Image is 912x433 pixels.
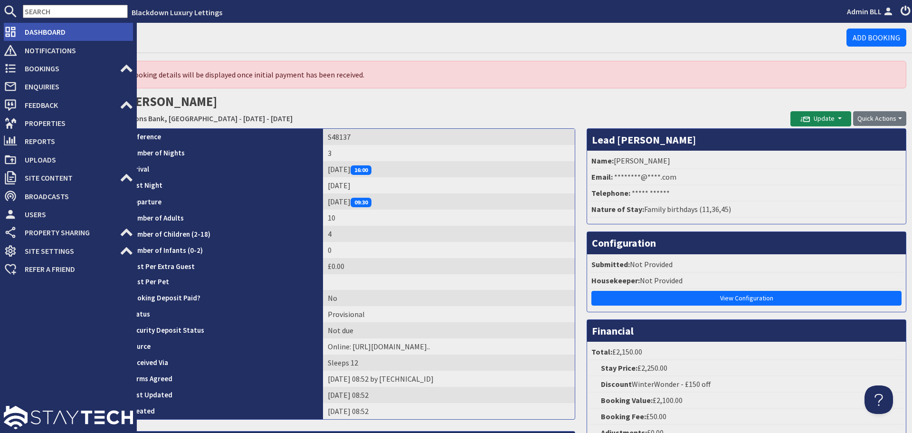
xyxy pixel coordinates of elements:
[4,79,133,94] a: Enquiries
[589,202,903,218] li: Family birthdays (11,36,45)
[124,193,323,210] th: Departure
[124,403,323,419] th: Created
[123,114,237,123] a: Herons Bank, [GEOGRAPHIC_DATA]
[4,24,133,39] a: Dashboard
[601,363,637,373] strong: Stay Price:
[589,409,903,425] li: £50.00
[4,189,133,204] a: Broadcasts
[28,61,906,88] div: This booking is provisional - Booking details will be displayed once initial payment has been rec...
[847,6,895,17] a: Admin BLL
[323,306,575,322] td: Provisional
[323,322,575,338] td: Not due
[800,114,835,123] span: Update
[591,291,902,306] a: View Configuration
[124,226,323,242] th: Number of Children (2-18)
[243,114,293,123] a: [DATE] - [DATE]
[124,258,323,274] th: Cost Per Extra Guest
[323,258,575,274] td: £0.00
[17,225,120,240] span: Property Sharing
[864,385,893,414] iframe: Toggle Customer Support
[17,43,133,58] span: Notifications
[4,170,133,185] a: Site Content
[172,375,180,383] i: Agreements were checked at the time of signing booking terms:<br>- I AGREE to take out appropriat...
[4,115,133,131] a: Properties
[323,161,575,177] td: [DATE]
[123,92,790,126] h2: [PERSON_NAME]
[790,111,851,126] button: Update
[591,276,640,285] strong: Housekeeper:
[589,376,903,393] li: WinterWonder - £150 off
[4,61,133,76] a: Bookings
[124,210,323,226] th: Number of Adults
[4,134,133,149] a: Reports
[124,274,323,290] th: Cost Per Pet
[323,371,575,387] td: [DATE] 08:52 by [TECHNICAL_ID]
[323,226,575,242] td: 4
[17,115,133,131] span: Properties
[17,243,120,259] span: Site Settings
[4,261,133,277] a: Refer a Friend
[132,8,222,17] a: Blackdown Luxury Lettings
[17,207,133,222] span: Users
[591,347,612,356] strong: Total:
[17,79,133,94] span: Enquiries
[591,156,614,165] strong: Name:
[17,261,133,277] span: Refer a Friend
[323,210,575,226] td: 10
[591,204,644,214] strong: Nature of Stay:
[351,198,371,207] span: 09:30
[591,172,613,182] strong: Email:
[124,161,323,177] th: Arrival
[17,152,133,167] span: Uploads
[124,322,323,338] th: Security Deposit Status
[323,242,575,258] td: 0
[17,134,133,149] span: Reports
[4,243,133,259] a: Site Settings
[239,114,242,123] span: -
[124,129,323,145] th: Reference
[323,338,575,355] td: Online: https://www.sleeps12.com/properties/haydays
[601,412,646,421] strong: Booking Fee:
[589,257,903,273] li: Not Provided
[17,189,133,204] span: Broadcasts
[17,61,120,76] span: Bookings
[124,355,323,371] th: Received Via
[587,320,906,342] h3: Financial
[124,306,323,322] th: Status
[589,273,903,289] li: Not Provided
[589,393,903,409] li: £2,100.00
[323,177,575,193] td: [DATE]
[323,145,575,161] td: 3
[323,355,575,371] td: Sleeps 12
[853,111,906,126] button: Quick Actions
[351,165,371,175] span: 16:00
[23,5,128,18] input: SEARCH
[846,29,906,47] a: Add Booking
[323,403,575,419] td: [DATE] 08:52
[4,43,133,58] a: Notifications
[124,177,323,193] th: Last Night
[589,153,903,169] li: [PERSON_NAME]
[601,379,632,389] strong: Discount
[124,387,323,403] th: Last Updated
[589,360,903,376] li: £2,250.00
[124,371,323,387] th: Terms Agreed
[591,260,630,269] strong: Submitted:
[124,338,323,355] th: Source
[323,129,575,145] td: S48137
[17,24,133,39] span: Dashboard
[4,152,133,167] a: Uploads
[124,145,323,161] th: Number of Nights
[4,225,133,240] a: Property Sharing
[17,170,120,185] span: Site Content
[4,97,133,113] a: Feedback
[17,97,120,113] span: Feedback
[587,129,906,151] h3: Lead [PERSON_NAME]
[323,387,575,403] td: [DATE] 08:52
[591,188,630,198] strong: Telephone:
[124,242,323,258] th: Number of Infants (0-2)
[587,232,906,254] h3: Configuration
[124,290,323,306] th: Booking Deposit Paid?
[323,193,575,210] td: [DATE]
[4,406,133,429] img: staytech_l_w-4e588a39d9fa60e82540d7cfac8cfe4b7147e857d3e8dbdfbd41c59d52db0ec4.svg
